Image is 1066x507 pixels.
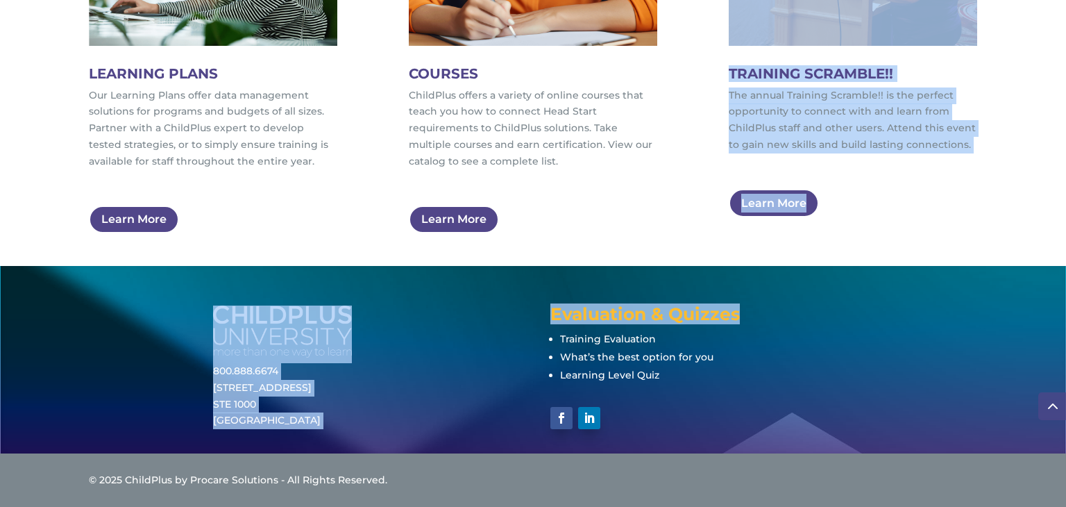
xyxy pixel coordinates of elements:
a: Training Evaluation [560,333,656,345]
a: Follow on LinkedIn [578,407,600,429]
a: What’s the best option for you [560,351,713,363]
div: © 2025 ChildPlus by Procare Solutions - All Rights Reserved. [89,472,977,489]
a: Learn More [89,206,179,234]
p: The annual Training Scramble!! is the perfect opportunity to connect with and learn from ChildPlu... [729,88,977,153]
a: Learn More [409,206,499,234]
span: COURSES [409,65,478,82]
a: Learning Level Quiz [560,369,659,381]
p: ChildPlus offers a variety of online courses that teach you how to connect Head Start requirement... [409,88,657,170]
span: LEARNING PLANS [89,65,218,82]
a: Follow on Facebook [550,407,573,429]
img: white-cpu-wordmark [213,306,352,358]
span: TRAINING SCRAMBLE!! [729,65,893,82]
a: 800.888.6674 [213,365,278,377]
h4: Evaluation & Quizzes [550,306,852,330]
a: [STREET_ADDRESS]STE 1000[GEOGRAPHIC_DATA] [213,381,321,427]
p: Our Learning Plans offer data management solutions for programs and budgets of all sizes. Partner... [89,88,337,170]
a: Learn More [729,189,819,217]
